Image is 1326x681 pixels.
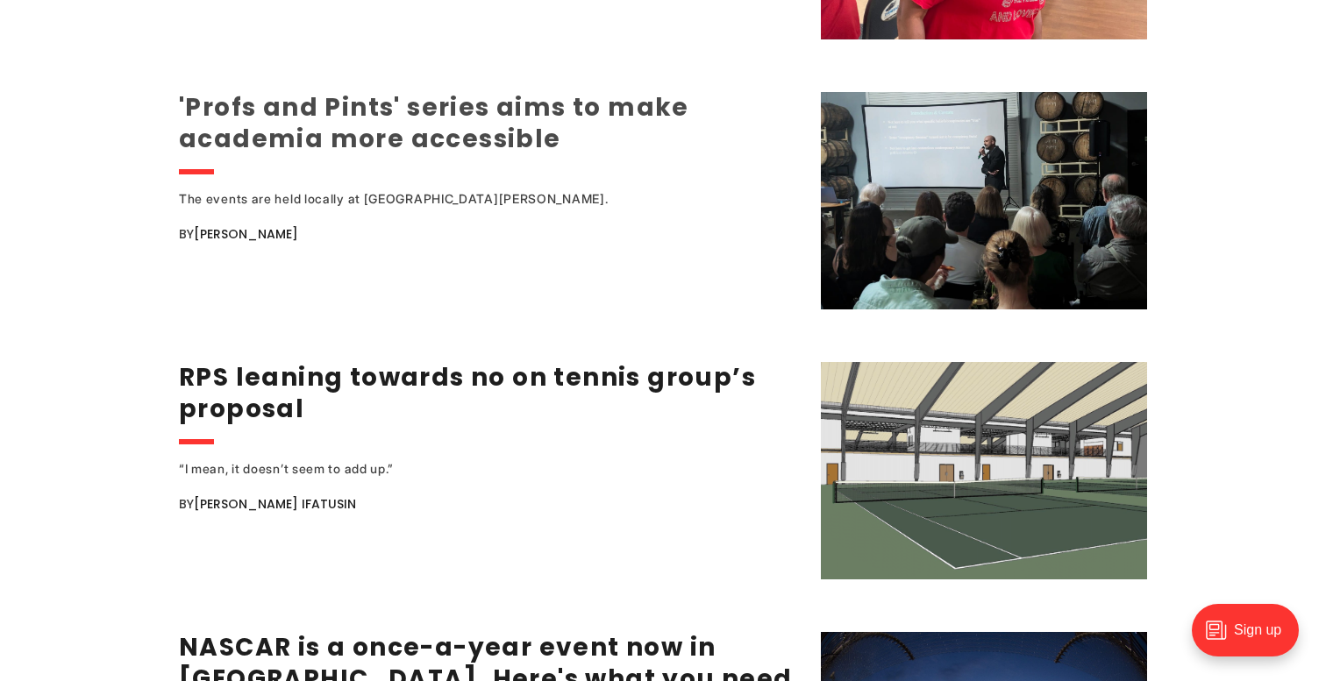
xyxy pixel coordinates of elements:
[194,225,298,243] a: [PERSON_NAME]
[1177,595,1326,681] iframe: portal-trigger
[179,493,799,514] div: By
[821,92,1147,309] img: 'Profs and Pints' series aims to make academia more accessible
[821,362,1147,579] img: RPS leaning towards no on tennis group’s proposal
[179,360,756,426] a: RPS leaning towards no on tennis group’s proposal
[179,188,749,209] div: The events are held locally at [GEOGRAPHIC_DATA][PERSON_NAME].
[179,458,749,479] div: “I mean, it doesn’t seem to add up.”
[179,223,799,245] div: By
[194,495,356,513] a: [PERSON_NAME] Ifatusin
[179,90,689,156] a: 'Profs and Pints' series aims to make academia more accessible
